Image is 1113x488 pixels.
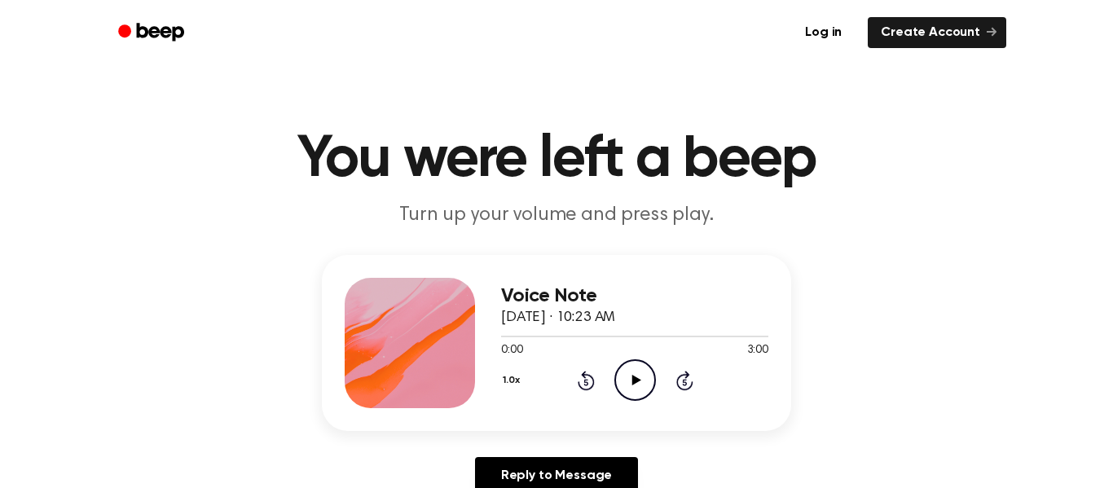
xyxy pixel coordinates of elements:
h3: Voice Note [501,285,768,307]
a: Create Account [868,17,1006,48]
a: Log in [789,14,858,51]
h1: You were left a beep [139,130,974,189]
span: 3:00 [747,342,768,359]
span: [DATE] · 10:23 AM [501,310,615,325]
p: Turn up your volume and press play. [244,202,869,229]
a: Beep [107,17,199,49]
span: 0:00 [501,342,522,359]
button: 1.0x [501,367,526,394]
